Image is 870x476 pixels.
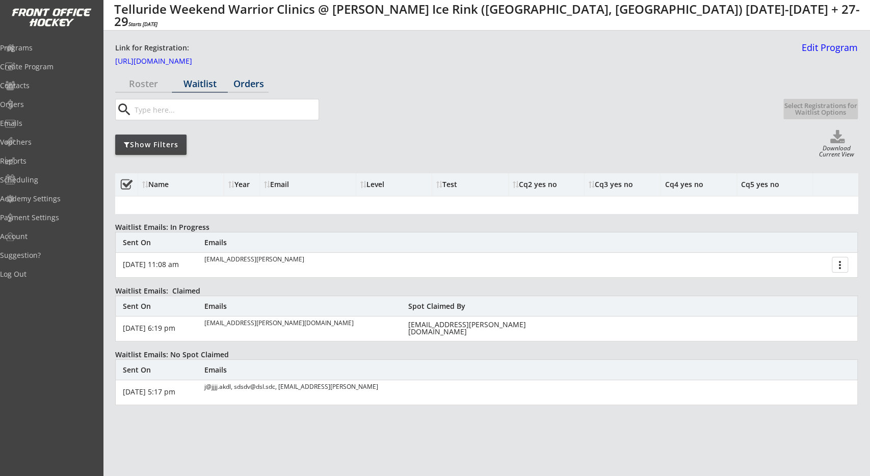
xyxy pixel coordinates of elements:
[172,79,228,88] div: Waitlist
[11,8,92,27] img: FOH%20White%20Logo%20Transparent.png
[123,325,204,332] div: [DATE] 6:19 pm
[815,145,858,159] div: Download Current View
[204,384,408,400] div: j@jjjj.akdl, sdsdv@dsl.sdc, [EMAIL_ADDRESS][PERSON_NAME]
[360,181,428,188] div: Level
[123,366,204,374] div: Sent On
[408,303,491,310] div: Spot Claimed By
[204,239,408,246] div: Emails
[128,20,157,28] em: Starts [DATE]
[741,181,779,188] div: Cq5 yes no
[204,303,408,310] div: Emails
[817,130,858,145] button: Click to download full roster. Your browser settings may try to block it, check your security set...
[115,224,221,231] div: Waitlist Emails: In Progress
[123,388,204,395] div: [DATE] 5:17 pm
[142,181,225,188] div: Name
[133,99,319,120] input: Type here...
[513,181,557,188] div: Cq2 yes no
[264,181,352,188] div: Email
[115,351,245,358] div: Waitlist Emails: No Spot Claimed
[408,321,539,335] div: [EMAIL_ADDRESS][PERSON_NAME][DOMAIN_NAME]
[123,303,204,310] div: Sent On
[123,261,204,268] div: [DATE] 11:08 am
[832,257,848,273] button: more_vert
[783,99,858,119] button: Select Registrations for Waitlist Options
[589,181,633,188] div: Cq3 yes no
[115,140,187,150] div: Show Filters
[114,3,862,28] div: Telluride Weekend Warrior Clinics @ [PERSON_NAME] Ice Rink ([GEOGRAPHIC_DATA], [GEOGRAPHIC_DATA])...
[204,366,408,374] div: Emails
[798,43,858,61] a: Edit Program
[228,181,255,188] div: Year
[115,43,191,54] div: Link for Registration:
[123,239,204,246] div: Sent On
[228,79,269,88] div: Orders
[116,101,133,118] button: search
[115,79,171,88] div: Roster
[665,181,703,188] div: Cq4 yes no
[204,320,408,336] div: [EMAIL_ADDRESS][PERSON_NAME][DOMAIN_NAME]
[436,181,457,188] div: Test
[115,287,245,295] div: Waitlist Emails: Claimed
[115,58,217,69] a: [URL][DOMAIN_NAME]
[204,256,408,272] div: [EMAIL_ADDRESS][PERSON_NAME]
